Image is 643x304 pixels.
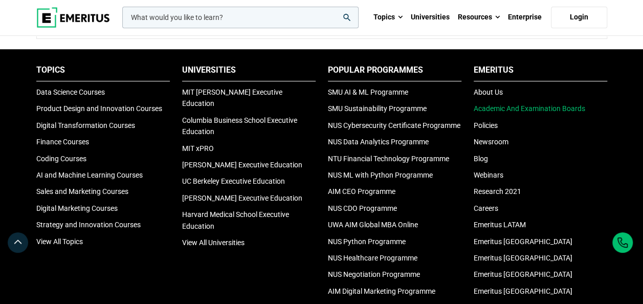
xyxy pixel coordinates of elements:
a: Data Science Courses [36,88,105,96]
a: Blog [474,155,488,163]
a: Research 2021 [474,187,521,196]
a: Newsroom [474,138,508,146]
a: Emeritus [GEOGRAPHIC_DATA] [474,237,572,246]
a: Webinars [474,171,503,179]
a: Sales and Marketing Courses [36,187,128,196]
a: About Us [474,88,503,96]
a: Emeritus [GEOGRAPHIC_DATA] [474,254,572,262]
a: View All Universities [182,238,245,247]
a: UWA AIM Global MBA Online [328,221,418,229]
a: MIT [PERSON_NAME] Executive Education [182,88,282,107]
a: Digital Transformation Courses [36,121,135,129]
a: AIM CEO Programme [328,187,395,196]
a: Careers [474,204,498,212]
a: NUS Cybersecurity Certificate Programme [328,121,460,129]
a: Policies [474,121,498,129]
a: NTU Financial Technology Programme [328,155,449,163]
a: Emeritus LATAM [474,221,526,229]
a: Product Design and Innovation Courses [36,104,162,113]
a: UC Berkeley Executive Education [182,177,285,185]
a: NUS Python Programme [328,237,406,246]
a: Coding Courses [36,155,86,163]
a: AI and Machine Learning Courses [36,171,143,179]
a: [PERSON_NAME] Executive Education [182,194,302,202]
a: Harvard Medical School Executive Education [182,210,289,230]
a: View All Topics [36,237,83,246]
a: SMU AI & ML Programme [328,88,408,96]
a: NUS CDO Programme [328,204,397,212]
a: Digital Marketing Courses [36,204,118,212]
a: MIT xPRO [182,144,214,153]
a: NUS ML with Python Programme [328,171,433,179]
a: Emeritus [GEOGRAPHIC_DATA] [474,270,572,278]
a: Columbia Business School Executive Education [182,116,297,136]
a: Finance Courses [36,138,89,146]
a: Strategy and Innovation Courses [36,221,141,229]
a: NUS Negotiation Programme [328,270,420,278]
a: Emeritus [GEOGRAPHIC_DATA] [474,287,572,295]
input: woocommerce-product-search-field-0 [122,7,359,28]
a: Academic And Examination Boards [474,104,585,113]
a: NUS Healthcare Programme [328,254,417,262]
a: NUS Data Analytics Programme [328,138,429,146]
a: Login [551,7,607,28]
a: [PERSON_NAME] Executive Education [182,161,302,169]
a: SMU Sustainability Programme [328,104,427,113]
a: AIM Digital Marketing Programme [328,287,435,295]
